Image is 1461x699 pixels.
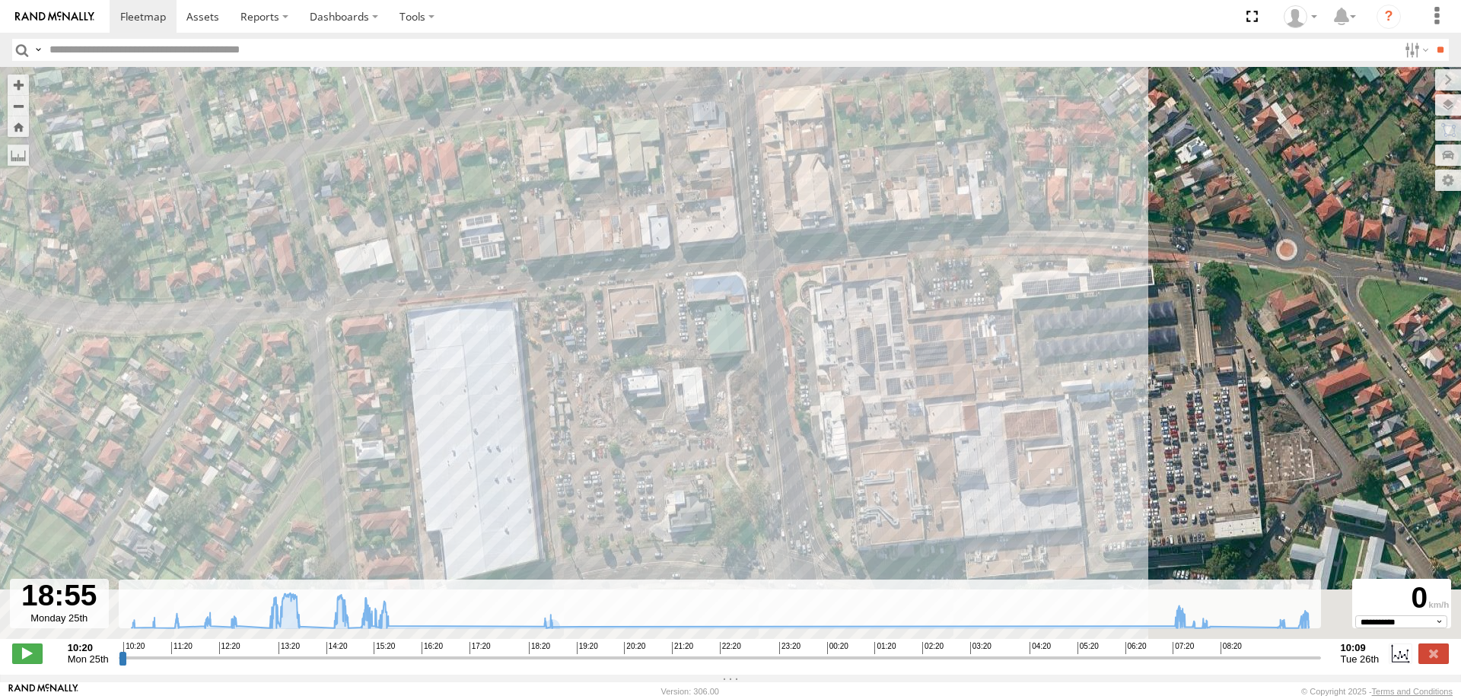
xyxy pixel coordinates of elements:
[1077,642,1099,654] span: 05:20
[1399,39,1431,61] label: Search Filter Options
[661,687,719,696] div: Version: 306.00
[1418,643,1449,663] label: Close
[1341,642,1380,653] strong: 10:09
[1372,687,1453,696] a: Terms and Conditions
[469,642,491,654] span: 17:20
[326,642,348,654] span: 14:20
[1173,642,1194,654] span: 07:20
[1221,642,1242,654] span: 08:20
[970,642,992,654] span: 03:20
[15,11,94,22] img: rand-logo.svg
[827,642,848,654] span: 00:20
[1125,642,1147,654] span: 06:20
[8,75,29,95] button: Zoom in
[1377,5,1401,29] i: ?
[577,642,598,654] span: 19:20
[779,642,801,654] span: 23:20
[219,642,240,654] span: 12:20
[68,653,109,665] span: Mon 25th Aug 2025
[1301,687,1453,696] div: © Copyright 2025 -
[1354,581,1449,615] div: 0
[374,642,395,654] span: 15:20
[1278,5,1323,28] div: Tye Clark
[1341,653,1380,665] span: Tue 26th Aug 2025
[422,642,443,654] span: 16:20
[1435,170,1461,191] label: Map Settings
[8,145,29,166] label: Measure
[8,95,29,116] button: Zoom out
[922,642,944,654] span: 02:20
[8,116,29,137] button: Zoom Home
[171,642,193,654] span: 11:20
[720,642,741,654] span: 22:20
[8,684,78,699] a: Visit our Website
[279,642,300,654] span: 13:20
[68,642,109,653] strong: 10:20
[32,39,44,61] label: Search Query
[874,642,896,654] span: 01:20
[123,642,145,654] span: 10:20
[529,642,550,654] span: 18:20
[12,643,43,663] label: Play/Stop
[672,642,693,654] span: 21:20
[1030,642,1051,654] span: 04:20
[624,642,645,654] span: 20:20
